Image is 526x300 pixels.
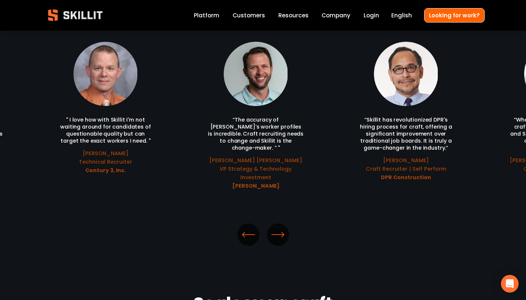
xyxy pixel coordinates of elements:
img: Skillit [42,4,109,26]
a: Login [364,10,379,20]
span: English [391,11,412,20]
div: Open Intercom Messenger [501,275,519,293]
button: Next [267,224,289,246]
span: Resources [278,11,309,20]
a: Customers [233,10,265,20]
button: Previous [237,224,259,246]
a: Platform [194,10,219,20]
div: language picker [391,10,412,20]
a: Looking for work? [424,8,485,23]
a: Company [322,10,350,20]
a: folder dropdown [278,10,309,20]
